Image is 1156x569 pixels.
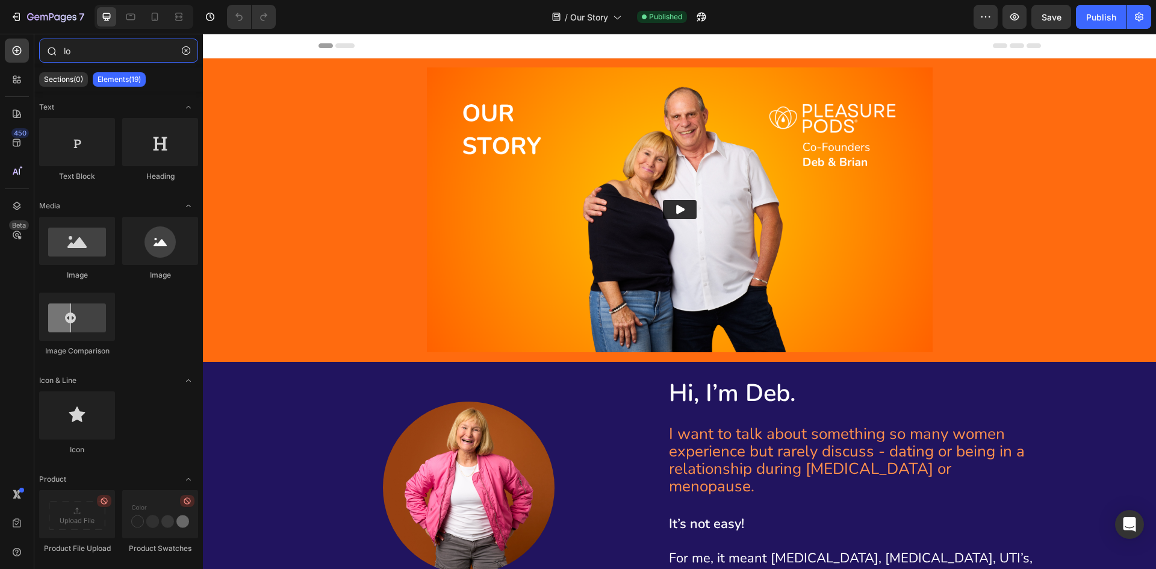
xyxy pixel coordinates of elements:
img: Alt image [224,34,730,319]
span: I want to talk about something so many women experience but rarely discuss - dating or being in a... [466,390,822,464]
div: Text Block [39,171,115,182]
iframe: Design area [203,34,1156,569]
span: Published [649,11,682,22]
span: Icon & Line [39,375,76,386]
span: Text [39,102,54,113]
img: Alt Image [180,368,352,540]
span: / [565,11,568,23]
input: Search Sections & Elements [39,39,198,63]
button: Publish [1076,5,1126,29]
div: Image [39,270,115,281]
span: For me, it meant [MEDICAL_DATA], [MEDICAL_DATA], UTI’s, and painful intimacy. [466,515,830,550]
div: Publish [1086,11,1116,23]
span: Toggle open [179,98,198,117]
div: Undo/Redo [227,5,276,29]
strong: Hi, I’m Deb. [466,343,592,376]
p: Sections(0) [44,75,83,84]
span: Toggle open [179,371,198,390]
div: Product File Upload [39,543,115,554]
button: 7 [5,5,90,29]
div: 450 [11,128,29,138]
div: Product Swatches [122,543,198,554]
div: Heading [122,171,198,182]
button: Save [1031,5,1071,29]
div: Beta [9,220,29,230]
span: Media [39,201,60,211]
button: Play [460,166,494,185]
div: Image Comparison [39,346,115,356]
div: Image [122,270,198,281]
div: Icon [39,444,115,455]
div: Open Intercom Messenger [1115,510,1144,539]
strong: It’s not easy! [466,481,541,499]
p: 7 [79,10,84,24]
span: Toggle open [179,196,198,216]
p: Elements(19) [98,75,141,84]
span: Product [39,474,66,485]
span: Our Story [570,11,608,23]
span: Save [1042,12,1061,22]
span: Toggle open [179,470,198,489]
